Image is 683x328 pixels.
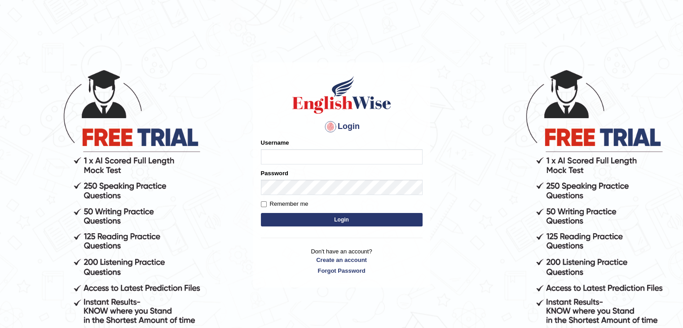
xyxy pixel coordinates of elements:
input: Remember me [261,201,267,207]
label: Password [261,169,288,177]
h4: Login [261,120,423,134]
a: Create an account [261,256,423,264]
label: Remember me [261,199,308,208]
label: Username [261,138,289,147]
p: Don't have an account? [261,247,423,275]
button: Login [261,213,423,226]
a: Forgot Password [261,266,423,275]
img: Logo of English Wise sign in for intelligent practice with AI [291,75,393,115]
